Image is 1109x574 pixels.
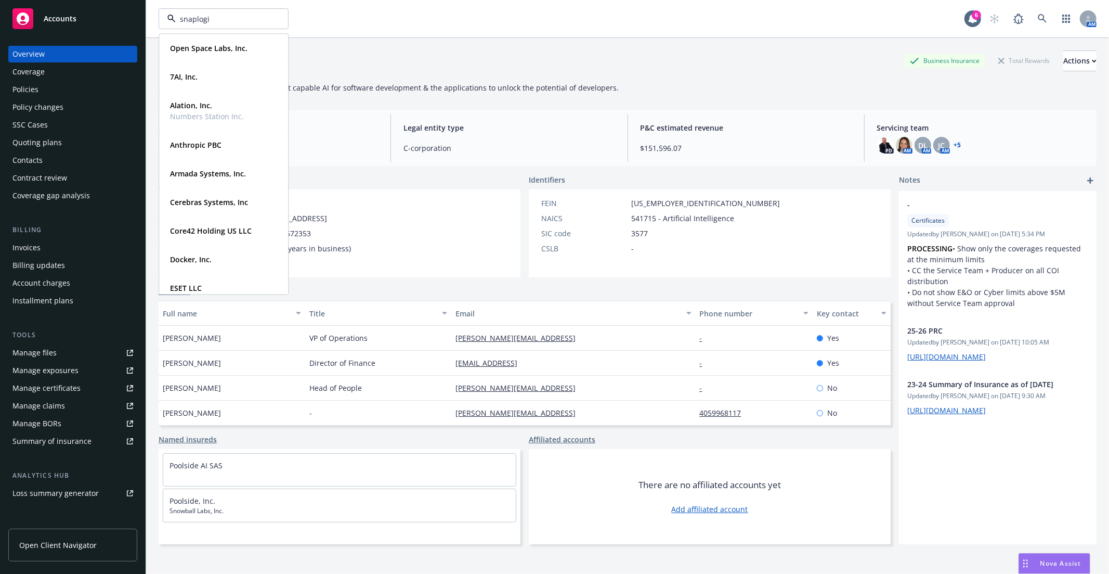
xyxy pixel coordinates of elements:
[541,198,627,209] div: FEIN
[163,382,221,393] span: [PERSON_NAME]
[309,308,436,319] div: Title
[817,308,875,319] div: Key contact
[8,63,137,80] a: Coverage
[631,213,734,224] span: 541715 - Artificial Intelligence
[541,213,627,224] div: NAICS
[261,243,351,254] span: 2023 (2 years in business)
[44,15,76,23] span: Accounts
[8,292,137,309] a: Installment plans
[700,358,711,368] a: -
[877,137,894,154] img: photo
[305,301,452,326] button: Title
[8,152,137,169] a: Contacts
[8,398,137,414] a: Manage claims
[700,408,750,418] a: 4059968117
[12,415,61,432] div: Manage BORs
[8,170,137,186] a: Contract review
[827,382,837,393] span: No
[907,244,953,253] strong: PROCESSING
[1063,50,1097,71] button: Actions
[972,10,981,20] div: 6
[8,362,137,379] a: Manage exposures
[170,43,247,53] strong: Open Space Labs, Inc.
[541,228,627,239] div: SIC code
[700,308,797,319] div: Phone number
[918,140,928,151] span: DL
[905,54,985,67] div: Business Insurance
[529,434,595,445] a: Affiliated accounts
[899,174,920,187] span: Notes
[12,99,63,116] div: Policy changes
[993,54,1055,67] div: Total Rewards
[8,257,137,274] a: Billing updates
[12,292,73,309] div: Installment plans
[8,99,137,116] a: Policy changes
[163,358,221,368] span: [PERSON_NAME]
[12,362,79,379] div: Manage exposures
[8,187,137,204] a: Coverage gap analysis
[1032,8,1053,29] a: Search
[899,317,1097,371] div: 25-26 PRCUpdatedby [PERSON_NAME] on [DATE] 10:05 AM[URL][DOMAIN_NAME]
[309,382,362,393] span: Head of People
[938,140,945,151] span: JC
[877,122,1088,133] span: Servicing team
[813,301,891,326] button: Key contact
[309,333,368,343] span: VP of Operations
[696,301,813,326] button: Phone number
[12,152,43,169] div: Contacts
[638,479,781,491] span: There are no affiliated accounts yet
[907,391,1088,401] span: Updated by [PERSON_NAME] on [DATE] 9:30 AM
[1056,8,1077,29] a: Switch app
[827,358,839,368] span: Yes
[455,358,526,368] a: [EMAIL_ADDRESS]
[907,229,1088,239] span: Updated by [PERSON_NAME] on [DATE] 5:34 PM
[1084,174,1097,187] a: add
[12,345,57,361] div: Manage files
[19,540,97,551] span: Open Client Navigator
[8,134,137,151] a: Quoting plans
[170,197,248,207] strong: Cerebras Systems, Inc
[700,333,711,343] a: -
[907,352,986,362] a: [URL][DOMAIN_NAME]
[163,407,221,418] span: [PERSON_NAME]
[911,216,945,225] span: Certificates
[672,504,748,515] a: Add affiliated account
[403,143,615,154] span: C-corporation
[8,470,137,481] div: Analytics hub
[455,383,584,393] a: [PERSON_NAME][EMAIL_ADDRESS]
[8,4,137,33] a: Accounts
[403,122,615,133] span: Legal entity type
[12,134,62,151] div: Quoting plans
[169,506,510,516] span: Snowball Labs, Inc.
[907,379,1061,390] span: 23-24 Summary of Insurance as of [DATE]
[631,243,634,254] span: -
[8,345,137,361] a: Manage files
[8,239,137,256] a: Invoices
[169,461,223,470] a: Poolside AI SAS
[899,371,1097,424] div: 23-24 Summary of Insurance as of [DATE]Updatedby [PERSON_NAME] on [DATE] 9:30 AM[URL][DOMAIN_NAME]
[541,243,627,254] div: CSLB
[12,63,45,80] div: Coverage
[451,301,695,326] button: Email
[8,275,137,291] a: Account charges
[170,283,202,293] strong: ESET LLC
[8,225,137,235] div: Billing
[176,14,267,24] input: Filter by keyword
[1063,51,1097,71] div: Actions
[984,8,1005,29] a: Start snowing
[896,137,912,154] img: photo
[12,433,92,450] div: Summary of insurance
[641,122,852,133] span: P&C estimated revenue
[8,330,137,340] div: Tools
[455,408,584,418] a: [PERSON_NAME][EMAIL_ADDRESS]
[12,398,65,414] div: Manage claims
[8,433,137,450] a: Summary of insurance
[12,117,48,133] div: SSC Cases
[827,333,839,343] span: Yes
[170,72,198,82] strong: 7AI, Inc.
[12,275,70,291] div: Account charges
[631,228,648,239] span: 3577
[1040,559,1081,568] span: Nova Assist
[261,213,327,224] span: [STREET_ADDRESS]
[159,301,305,326] button: Full name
